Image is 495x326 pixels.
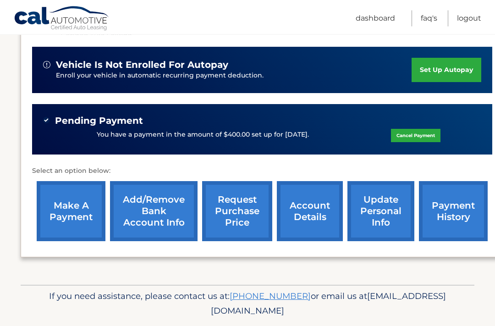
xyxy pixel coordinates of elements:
[421,11,437,27] a: FAQ's
[419,182,488,242] a: payment history
[34,289,461,319] p: If you need assistance, please contact us at: or email us at
[43,61,50,69] img: alert-white.svg
[14,6,110,33] a: Cal Automotive
[457,11,481,27] a: Logout
[56,60,228,71] span: vehicle is not enrolled for autopay
[97,130,309,140] p: You have a payment in the amount of $400.00 set up for [DATE].
[356,11,395,27] a: Dashboard
[211,291,446,316] span: [EMAIL_ADDRESS][DOMAIN_NAME]
[55,116,143,127] span: Pending Payment
[230,291,311,302] a: [PHONE_NUMBER]
[412,58,481,83] a: set up autopay
[277,182,343,242] a: account details
[347,182,414,242] a: update personal info
[391,129,440,143] a: Cancel Payment
[37,182,105,242] a: make a payment
[202,182,272,242] a: request purchase price
[56,71,412,81] p: Enroll your vehicle in automatic recurring payment deduction.
[32,166,492,177] p: Select an option below:
[43,117,49,124] img: check-green.svg
[110,182,198,242] a: Add/Remove bank account info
